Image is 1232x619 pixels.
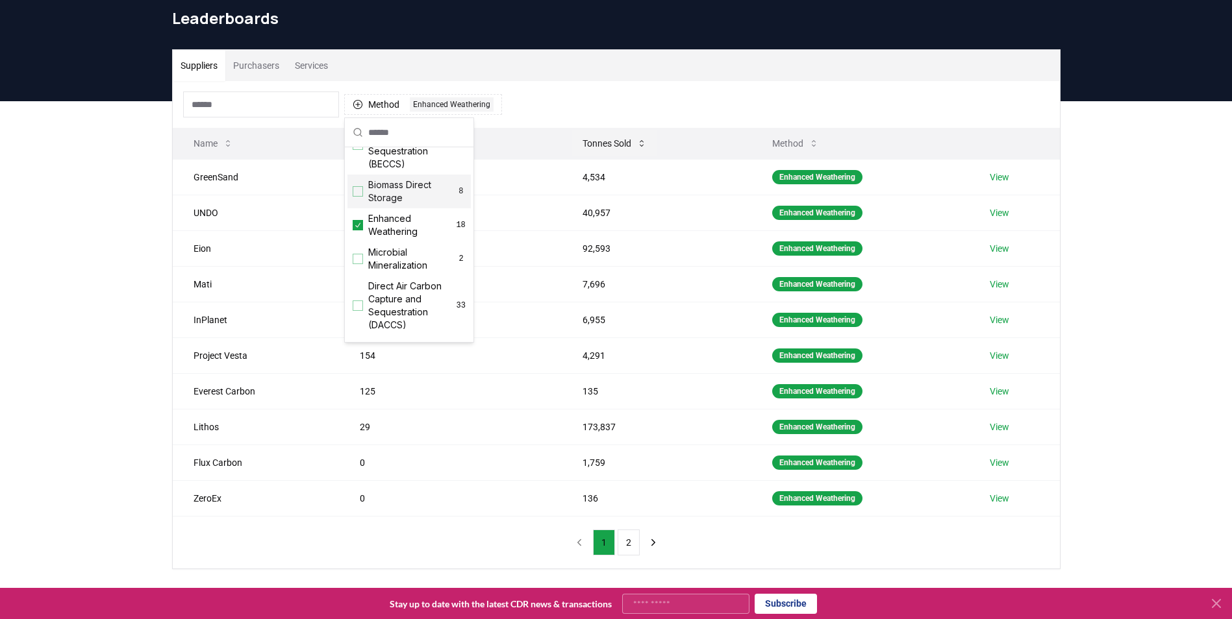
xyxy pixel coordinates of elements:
[344,94,502,115] button: MethodEnhanced Weathering
[562,266,751,302] td: 7,696
[572,130,657,156] button: Tonnes Sold
[772,491,862,505] div: Enhanced Weathering
[772,348,862,363] div: Enhanced Weathering
[562,159,751,195] td: 4,534
[339,195,562,230] td: 4,174
[339,230,562,266] td: 894
[990,349,1009,362] a: View
[990,456,1009,469] a: View
[173,480,339,516] td: ZeroEx
[368,280,457,332] span: Direct Air Carbon Capture and Sequestration (DACCS)
[173,337,339,373] td: Project Vesta
[457,254,466,264] span: 2
[772,420,862,434] div: Enhanced Weathering
[173,50,225,81] button: Suppliers
[173,444,339,480] td: Flux Carbon
[990,242,1009,255] a: View
[562,337,751,373] td: 4,291
[339,373,562,409] td: 125
[990,385,1009,398] a: View
[990,206,1009,219] a: View
[772,455,862,470] div: Enhanced Weathering
[772,313,862,327] div: Enhanced Weathering
[183,130,244,156] button: Name
[287,50,336,81] button: Services
[456,220,466,230] span: 18
[368,339,457,365] span: Alkalinity Enhancement
[368,178,457,204] span: Biomass Direct Storage
[173,230,339,266] td: Eion
[173,409,339,444] td: Lithos
[593,529,615,555] button: 1
[772,241,862,256] div: Enhanced Weathering
[990,278,1009,291] a: View
[772,170,862,184] div: Enhanced Weathering
[368,212,456,238] span: Enhanced Weathering
[173,195,339,230] td: UNDO
[990,313,1009,326] a: View
[172,8,1061,29] h1: Leaderboards
[990,420,1009,433] a: View
[173,373,339,409] td: Everest Carbon
[562,480,751,516] td: 136
[772,277,862,291] div: Enhanced Weathering
[339,302,562,337] td: 237
[339,480,562,516] td: 0
[562,195,751,230] td: 40,957
[562,409,751,444] td: 173,837
[618,529,640,555] button: 2
[772,384,862,398] div: Enhanced Weathering
[410,97,494,112] div: Enhanced Weathering
[762,130,829,156] button: Method
[339,444,562,480] td: 0
[339,409,562,444] td: 29
[225,50,287,81] button: Purchasers
[339,337,562,373] td: 154
[990,492,1009,505] a: View
[772,206,862,220] div: Enhanced Weathering
[562,302,751,337] td: 6,955
[562,230,751,266] td: 92,593
[642,529,664,555] button: next page
[562,373,751,409] td: 135
[173,159,339,195] td: GreenSand
[339,159,562,195] td: 4,200
[339,266,562,302] td: 670
[173,266,339,302] td: Mati
[457,186,466,197] span: 8
[562,444,751,480] td: 1,759
[990,171,1009,184] a: View
[368,246,457,272] span: Microbial Mineralization
[457,300,466,311] span: 33
[173,302,339,337] td: InPlanet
